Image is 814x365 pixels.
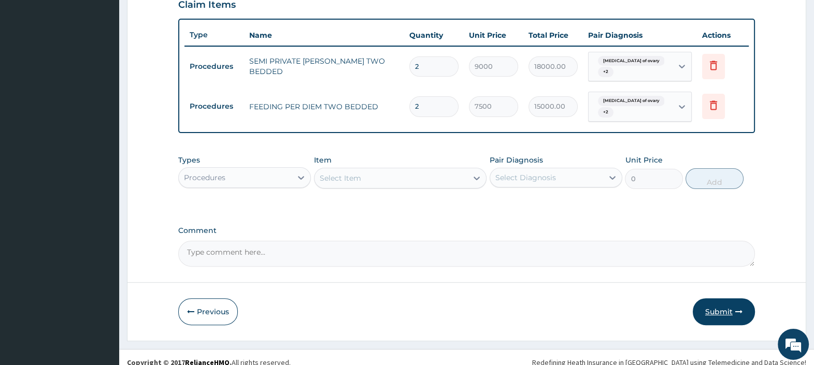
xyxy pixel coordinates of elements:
td: SEMI PRIVATE [PERSON_NAME] TWO BEDDED [244,51,404,82]
label: Comment [178,226,755,235]
th: Pair Diagnosis [583,25,697,46]
button: Add [686,168,743,189]
span: + 2 [598,67,613,77]
button: Submit [693,298,755,325]
div: Select Diagnosis [495,172,556,183]
label: Types [178,156,200,165]
th: Actions [697,25,749,46]
span: [MEDICAL_DATA] of ovary [598,96,665,106]
span: [MEDICAL_DATA] of ovary [598,56,665,66]
th: Quantity [404,25,464,46]
th: Name [244,25,404,46]
span: We're online! [60,114,143,218]
td: FEEDING PER DIEM TWO BEDDED [244,96,404,117]
img: d_794563401_company_1708531726252_794563401 [19,52,42,78]
button: Previous [178,298,238,325]
div: Chat with us now [54,58,174,71]
div: Procedures [184,172,225,183]
th: Total Price [523,25,583,46]
div: Minimize live chat window [170,5,195,30]
span: + 2 [598,107,613,118]
textarea: Type your message and hit 'Enter' [5,250,197,286]
th: Unit Price [464,25,523,46]
td: Procedures [184,57,244,76]
label: Unit Price [625,155,662,165]
label: Pair Diagnosis [490,155,543,165]
th: Type [184,25,244,45]
label: Item [314,155,332,165]
td: Procedures [184,97,244,116]
div: Select Item [320,173,361,183]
